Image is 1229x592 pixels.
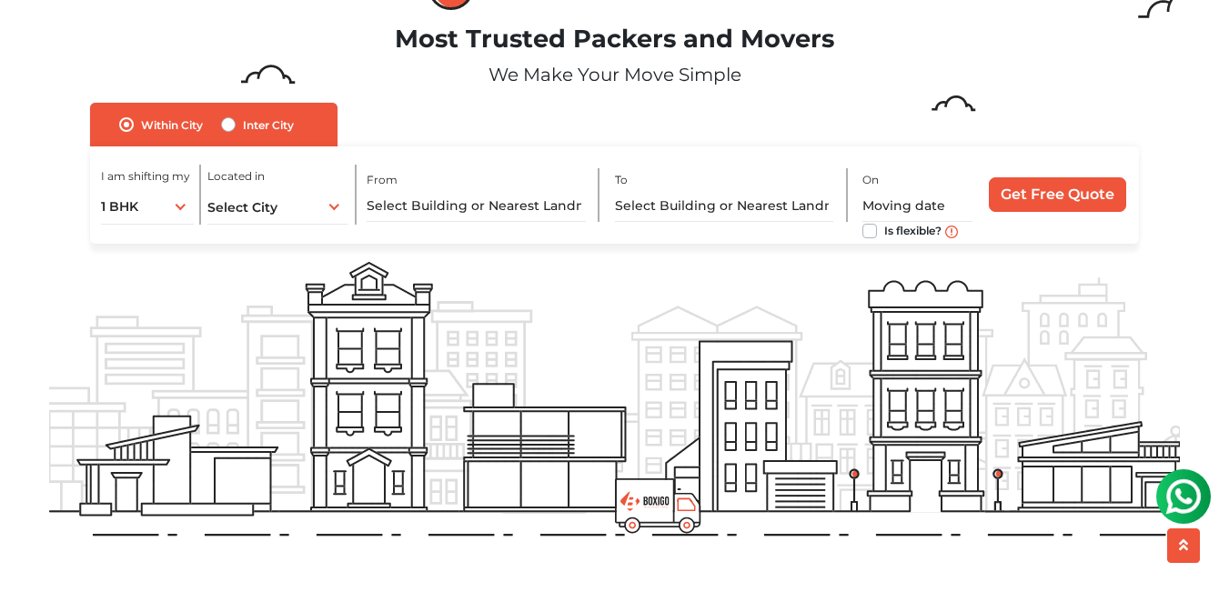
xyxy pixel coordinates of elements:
label: On [862,172,879,188]
button: scroll up [1167,528,1200,563]
img: boxigo_prackers_and_movers_truck [615,478,701,534]
img: move_date_info [945,226,958,238]
input: Select Building or Nearest Landmark [367,190,586,222]
p: We Make Your Move Simple [49,61,1180,88]
label: I am shifting my [101,168,190,185]
input: Get Free Quote [989,177,1126,212]
label: From [367,172,398,188]
input: Moving date [862,190,972,222]
label: Located in [207,168,265,185]
h1: Most Trusted Packers and Movers [49,25,1180,55]
input: Select Building or Nearest Landmark [615,190,834,222]
label: Is flexible? [884,220,942,239]
img: whatsapp-icon.svg [18,18,55,55]
label: Inter City [243,114,294,135]
span: Select City [207,199,277,216]
label: Within City [141,114,203,135]
span: 1 BHK [101,198,138,215]
label: To [615,172,628,188]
